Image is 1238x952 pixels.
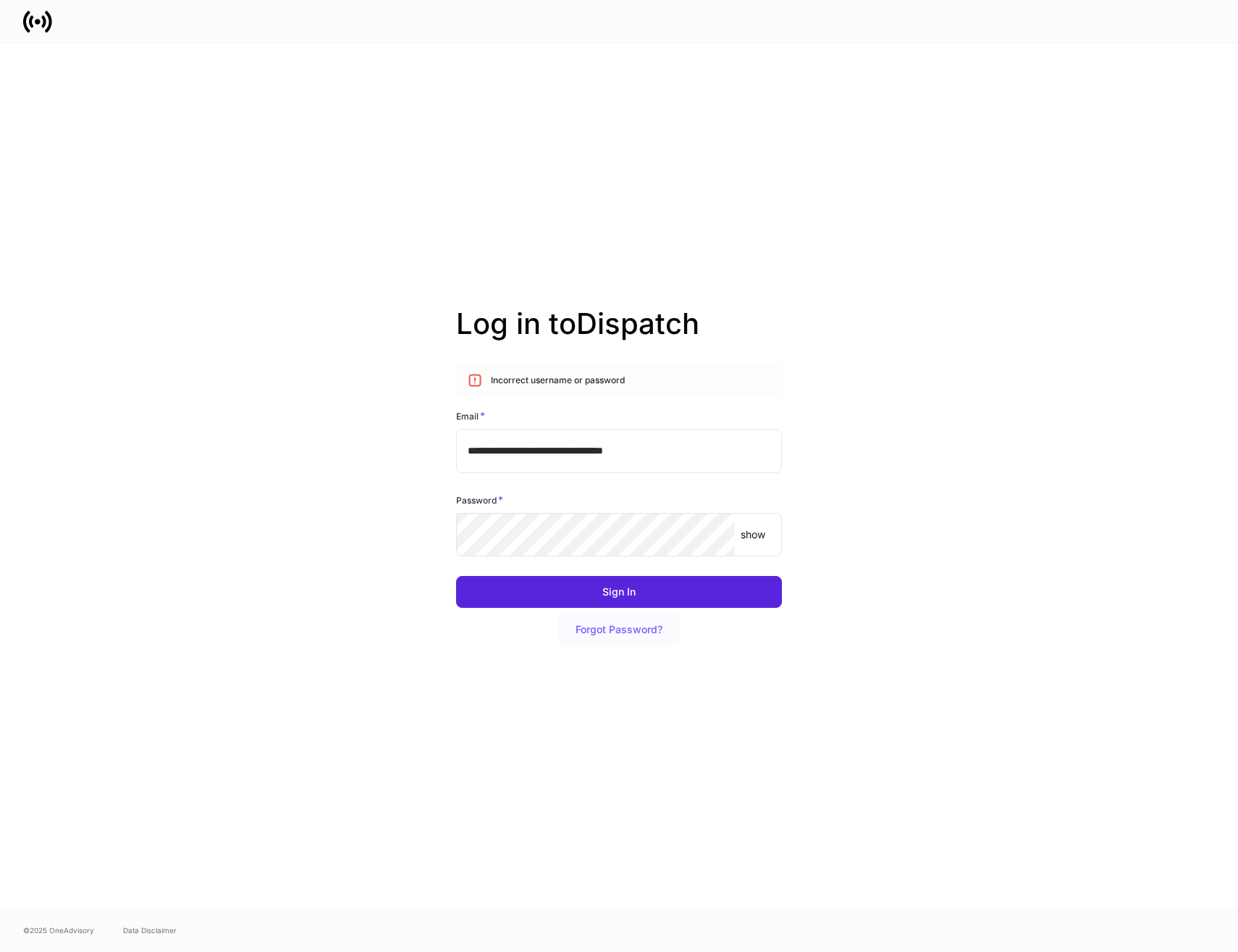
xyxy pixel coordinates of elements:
[456,493,503,507] h6: Password
[456,306,782,364] h2: Log in to Dispatch
[557,614,681,646] button: Forgot Password?
[602,587,636,597] div: Sign In
[741,527,765,542] p: show
[491,369,625,393] div: Incorrect username or password
[576,625,662,635] div: Forgot Password?
[456,576,782,608] button: Sign In
[23,924,94,936] span: © 2025 OneAdvisory
[456,409,485,423] h6: Email
[123,924,177,936] a: Data Disclaimer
